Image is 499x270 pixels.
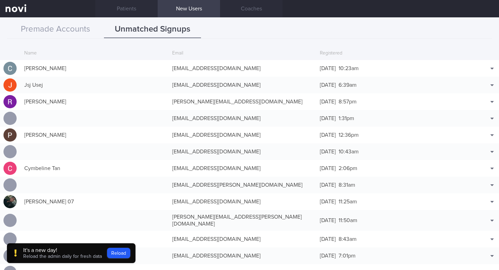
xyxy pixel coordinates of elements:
[320,218,336,223] span: [DATE]
[320,149,336,154] span: [DATE]
[320,132,336,138] span: [DATE]
[169,145,317,159] div: [EMAIL_ADDRESS][DOMAIN_NAME]
[339,66,359,71] span: 10:23am
[21,61,169,75] div: [PERSON_NAME]
[169,178,317,192] div: [EMAIL_ADDRESS][PERSON_NAME][DOMAIN_NAME]
[339,166,357,171] span: 2:06pm
[339,253,356,259] span: 7:01pm
[339,116,354,121] span: 1:31pm
[320,182,336,188] span: [DATE]
[320,199,336,204] span: [DATE]
[339,82,357,88] span: 6:39am
[339,149,359,154] span: 10:43am
[320,99,336,104] span: [DATE]
[169,195,317,209] div: [EMAIL_ADDRESS][DOMAIN_NAME]
[21,78,169,92] div: Jsj Usej
[169,61,317,75] div: [EMAIL_ADDRESS][DOMAIN_NAME]
[339,99,357,104] span: 8:57pm
[21,128,169,142] div: [PERSON_NAME]
[107,248,130,258] button: Reload
[169,78,317,92] div: [EMAIL_ADDRESS][DOMAIN_NAME]
[339,182,355,188] span: 8:31am
[320,116,336,121] span: [DATE]
[21,47,169,60] div: Name
[339,132,359,138] span: 12:36pm
[320,66,336,71] span: [DATE]
[23,254,102,259] span: Reload the admin daily for fresh data
[169,210,317,231] div: [PERSON_NAME][EMAIL_ADDRESS][PERSON_NAME][DOMAIN_NAME]
[7,21,104,38] button: Premade Accounts
[320,166,336,171] span: [DATE]
[339,218,357,223] span: 11:50am
[169,47,317,60] div: Email
[21,95,169,109] div: [PERSON_NAME]
[339,236,357,242] span: 8:43am
[316,47,464,60] div: Registered
[169,249,317,263] div: [EMAIL_ADDRESS][DOMAIN_NAME]
[21,195,169,209] div: [PERSON_NAME] 07
[320,82,336,88] span: [DATE]
[169,111,317,125] div: [EMAIL_ADDRESS][DOMAIN_NAME]
[320,236,336,242] span: [DATE]
[169,161,317,175] div: [EMAIL_ADDRESS][DOMAIN_NAME]
[339,199,357,204] span: 11:25am
[169,95,317,109] div: [PERSON_NAME][EMAIL_ADDRESS][DOMAIN_NAME]
[320,253,336,259] span: [DATE]
[21,161,169,175] div: Cymbeline Tan
[23,247,102,254] div: It's a new day!
[169,128,317,142] div: [EMAIL_ADDRESS][DOMAIN_NAME]
[104,21,201,38] button: Unmatched Signups
[169,232,317,246] div: [EMAIL_ADDRESS][DOMAIN_NAME]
